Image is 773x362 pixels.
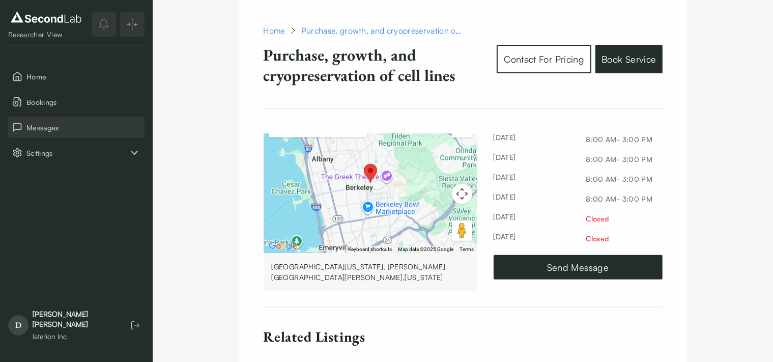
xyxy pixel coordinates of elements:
[272,261,469,283] div: [GEOGRAPHIC_DATA][US_STATE], [PERSON_NAME][GEOGRAPHIC_DATA][PERSON_NAME] , [US_STATE]
[572,155,653,168] span: 8:00 AM - 3:00 PM
[26,97,140,107] span: Bookings
[8,315,28,336] span: D
[8,30,84,40] div: Researcher View
[494,211,516,226] span: [DATE]
[301,24,464,37] div: Purchase, growth, and cryopreservation of cell lines
[494,172,516,186] span: [DATE]
[92,12,116,37] button: notifications
[494,191,516,206] span: [DATE]
[494,152,516,166] span: [DATE]
[452,184,472,204] button: Map camera controls
[460,246,474,252] a: Terms (opens in new tab)
[264,24,285,37] a: Home
[494,231,516,246] span: [DATE]
[595,45,662,73] button: Book Service
[266,240,300,253] img: Google
[497,45,591,73] a: Contact For Pricing
[264,328,663,346] h3: Related Listings
[572,175,653,187] span: 8:00 AM - 3:00 PM
[8,142,145,163] div: Settings sub items
[26,148,128,158] span: Settings
[33,309,116,329] div: [PERSON_NAME] [PERSON_NAME]
[349,246,392,253] button: Keyboard shortcuts
[572,194,653,207] span: 8:00 AM - 3:00 PM
[26,71,140,82] span: Home
[452,220,472,241] button: Drag Pegman onto the map to open Street View
[264,45,461,86] p: Purchase, growth, and cryopreservation of cell lines
[126,316,145,335] button: Log out
[398,246,454,252] span: Map data ©2025 Google
[494,255,663,280] a: Send Message
[26,122,140,133] span: Messages
[572,214,609,227] span: Closed
[572,234,609,247] span: Closed
[8,142,145,163] button: Settings
[572,135,653,148] span: 8:00 AM - 3:00 PM
[8,91,145,113] button: Bookings
[8,66,145,87] button: Home
[8,117,145,138] button: Messages
[33,331,116,342] div: Iaterion Inc
[120,12,145,37] button: Expand/Collapse sidebar
[266,240,300,253] a: Open this area in Google Maps (opens a new window)
[494,132,516,147] span: [DATE]
[8,9,84,25] img: logo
